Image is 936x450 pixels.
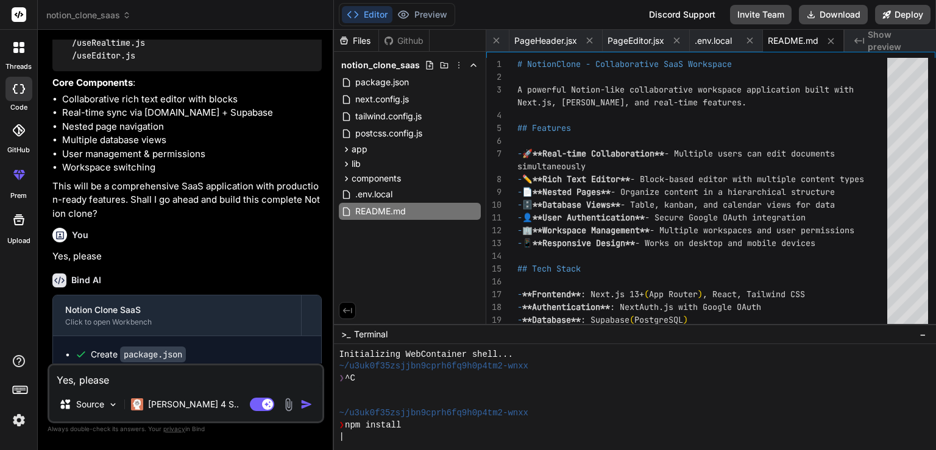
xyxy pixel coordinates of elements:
span: - Multiple workspaces and user permissions [650,225,854,236]
span: ❯ [339,373,345,384]
span: notion_clone_saas [46,9,131,21]
div: 1 [486,58,502,71]
span: ~/u3uk0f35zsjjbn9cprh6fq9h0p4tm2-wnxx [339,407,528,419]
label: prem [10,191,27,201]
span: **Workspace Management** [533,225,650,236]
label: GitHub [7,145,30,155]
span: ## Features [517,122,571,133]
span: ( [629,314,634,325]
span: 📄 [522,186,533,197]
code: package.json [120,346,186,362]
span: : Next.js 13+ [581,289,644,300]
p: This will be a comprehensive SaaS application with production-ready features. Shall I go ahead an... [52,180,322,221]
span: npm install [345,420,401,431]
span: 🚀 [522,148,533,159]
button: Download [799,5,868,24]
span: - Works on desktop and mobile devices [635,237,815,248]
span: A powerful Notion-like collaborative workspace app [517,84,761,95]
span: 🏢 [522,225,533,236]
span: postcss.config.js [354,126,424,141]
div: 13 [486,237,502,250]
span: README.md [768,35,818,47]
span: app [352,143,367,155]
strong: Core Components [52,77,133,88]
span: - [517,225,522,236]
span: next.config.js [354,92,410,107]
span: - [517,174,522,185]
span: package.json [354,75,410,90]
span: - Multiple users can edit documents [664,148,835,159]
p: Yes, please [52,250,322,264]
img: attachment [282,398,296,412]
img: icon [300,398,313,410]
div: 15 [486,262,502,275]
span: - [517,212,522,223]
span: - [517,186,522,197]
li: Workspace switching [62,161,322,175]
span: **User Authentication** [533,212,645,223]
button: − [917,325,929,344]
span: - [517,148,522,159]
div: 3 [486,83,502,96]
div: 11 [486,211,502,224]
div: Create [91,348,186,360]
span: − [920,328,926,340]
span: PageHeader.jsx [514,35,577,47]
div: Github [379,35,429,47]
p: Source [76,398,104,410]
span: ( [644,289,649,300]
img: Pick Models [108,399,118,410]
span: privacy [163,425,185,432]
button: Preview [392,6,452,23]
h6: You [72,229,88,241]
div: 19 [486,314,502,326]
span: components [352,172,401,185]
button: Editor [342,6,392,23]
div: 4 [486,109,502,122]
div: 14 [486,250,502,262]
span: ❯ [339,420,345,431]
li: Nested page navigation [62,120,322,134]
div: 8 [486,173,502,186]
button: Deploy [875,5,931,24]
li: Real-time sync via [DOMAIN_NAME] + Supabase [62,106,322,120]
div: 18 [486,301,502,314]
div: Discord Support [642,5,723,24]
label: threads [5,62,32,72]
span: , React, Tailwind CSS [703,289,805,300]
span: Terminal [354,328,388,340]
span: - [517,289,522,300]
span: - [517,199,522,210]
span: ) [683,314,688,325]
div: 2 [486,71,502,83]
div: Notion Clone SaaS [65,304,289,316]
span: tailwind.config.js [354,109,423,124]
span: Next.js, [PERSON_NAME], and real-time features. [517,97,746,108]
div: 7 [486,147,502,160]
button: Notion Clone SaaSClick to open Workbench [53,295,301,336]
span: PostgreSQL [634,314,683,325]
span: simultaneously [517,161,586,172]
span: **Real-time Collaboration** [533,148,664,159]
span: 📱 [522,237,533,248]
img: Claude 4 Sonnet [131,398,143,410]
img: settings [9,410,29,431]
div: 12 [486,224,502,237]
span: **Rich Text Editor** [533,174,630,185]
p: : [52,76,322,90]
span: - Block-based editor with multiple content types [630,174,864,185]
span: >_ [341,328,350,340]
span: PageEditor.jsx [608,35,664,47]
span: | [339,431,344,443]
div: Files [334,35,378,47]
p: Always double-check its answers. Your in Bind [48,423,324,435]
span: - Secure Google OAuth integration [645,212,806,223]
span: App Router [649,289,698,300]
span: - Organize content in a hierarchical structure [611,186,835,197]
button: Invite Team [730,5,792,24]
span: ) [698,289,703,300]
div: 16 [486,275,502,288]
span: ~/u3uk0f35zsjjbn9cprh6fq9h0p4tm2-wnxx [339,360,528,372]
div: 10 [486,199,502,211]
span: ## Tech Stack [517,263,581,274]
